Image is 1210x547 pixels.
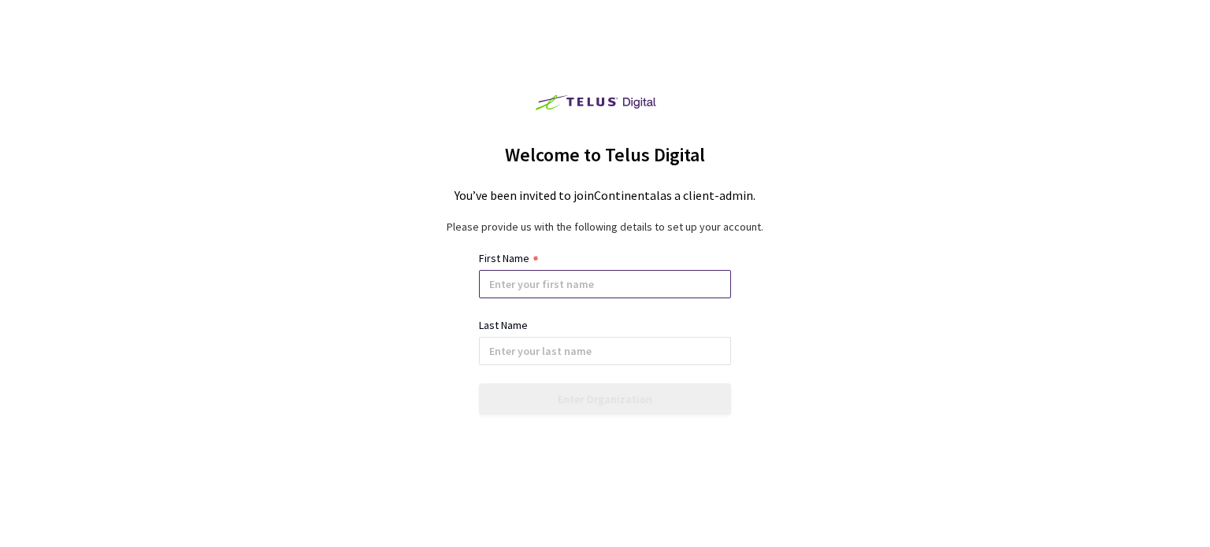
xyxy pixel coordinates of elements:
input: Enter your first name [479,270,731,298]
div: First Name [479,249,529,267]
div: You’ve been invited to join Continental as a client-admin . [455,187,755,205]
img: Telus Digital Logo [506,87,681,118]
div: Last Name [479,316,528,334]
input: Enter your last name [479,337,731,365]
div: Please provide us with the following details to set up your account. [447,220,763,234]
div: Welcome to Telus Digital [505,142,705,168]
div: Enter Organization [558,393,652,405]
